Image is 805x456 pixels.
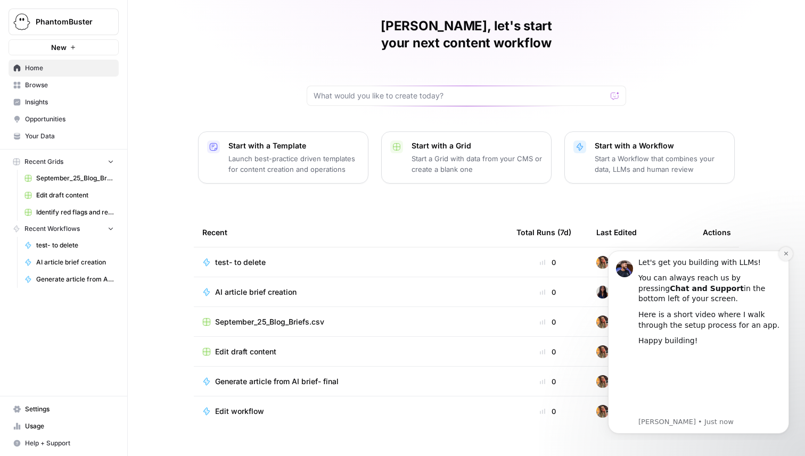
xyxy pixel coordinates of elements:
span: Settings [25,404,114,414]
iframe: youtube [46,111,189,175]
a: Usage [9,418,119,435]
span: Edit draft content [36,190,114,200]
a: Identify red flags and rewrite: Brand alignment editor Grid [20,204,119,221]
a: September_25_Blog_Briefs.csv [202,317,499,327]
img: PhantomBuster Logo [12,12,31,31]
p: Start with a Template [228,140,359,151]
span: Recent Workflows [24,224,80,234]
a: AI article brief creation [20,254,119,271]
button: Workspace: PhantomBuster [9,9,119,35]
div: 0 [516,257,579,268]
span: September_25_Blog_Briefs.csv [36,173,114,183]
a: Browse [9,77,119,94]
div: 0 [516,406,579,417]
span: Recent Grids [24,157,63,167]
div: Total Runs (7d) [516,218,571,247]
div: Recent [202,218,499,247]
h1: [PERSON_NAME], let's start your next content workflow [307,18,626,52]
button: Help + Support [9,435,119,452]
span: September_25_Blog_Briefs.csv [215,317,324,327]
div: Last Edited [596,218,637,247]
span: PhantomBuster [36,16,100,27]
p: Message from Steven, sent Just now [46,176,189,186]
a: Generate article from AI brief- final [20,271,119,288]
button: Start with a TemplateLaunch best-practice driven templates for content creation and operations [198,131,368,184]
p: Start with a Workflow [595,140,726,151]
span: New [51,42,67,53]
span: Generate article from AI brief- final [215,376,339,387]
div: Actions [703,218,731,247]
a: September_25_Blog_Briefs.csv [20,170,119,187]
span: Generate article from AI brief- final [36,275,114,284]
div: 0 [516,376,579,387]
a: Settings [9,401,119,418]
span: Home [25,63,114,73]
button: Start with a GridStart a Grid with data from your CMS or create a blank one [381,131,552,184]
p: Start a Grid with data from your CMS or create a blank one [412,153,543,175]
span: Identify red flags and rewrite: Brand alignment editor Grid [36,208,114,217]
a: Your Data [9,128,119,145]
iframe: Intercom notifications message [592,241,805,440]
a: Generate article from AI brief- final [202,376,499,387]
button: Recent Grids [9,154,119,170]
a: Insights [9,94,119,111]
p: Start a Workflow that combines your data, LLMs and human review [595,153,726,175]
a: test- to delete [20,237,119,254]
span: AI article brief creation [215,287,297,297]
a: Opportunities [9,111,119,128]
span: AI article brief creation [36,258,114,267]
span: Help + Support [25,438,114,448]
a: Edit draft content [20,187,119,204]
span: Opportunities [25,114,114,124]
span: Usage [25,421,114,431]
span: Insights [25,97,114,107]
div: 0 [516,317,579,327]
a: Edit workflow [202,406,499,417]
span: test- to delete [215,257,266,268]
a: AI article brief creation [202,287,499,297]
button: Start with a WorkflowStart a Workflow that combines your data, LLMs and human review [564,131,735,184]
span: test- to delete [36,241,114,250]
span: Browse [25,80,114,90]
a: Home [9,60,119,77]
span: Your Data [25,131,114,141]
p: Start with a Grid [412,140,543,151]
button: Recent Workflows [9,221,119,237]
input: What would you like to create today? [314,90,606,101]
a: Edit draft content [202,346,499,357]
div: 0 [516,287,579,297]
p: Launch best-practice driven templates for content creation and operations [228,153,359,175]
button: Dismiss notification [187,6,201,20]
button: New [9,39,119,55]
a: test- to delete [202,257,499,268]
span: Edit workflow [215,406,264,417]
span: Edit draft content [215,346,276,357]
div: 0 [516,346,579,357]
